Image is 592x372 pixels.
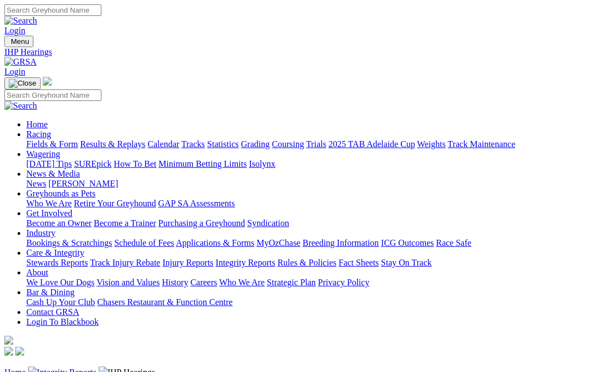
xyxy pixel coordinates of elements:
[26,317,99,326] a: Login To Blackbook
[26,189,95,198] a: Greyhounds as Pets
[162,258,213,267] a: Injury Reports
[26,179,588,189] div: News & Media
[328,139,415,149] a: 2025 TAB Adelaide Cup
[26,258,588,268] div: Care & Integrity
[26,129,51,139] a: Racing
[436,238,471,247] a: Race Safe
[43,77,52,86] img: logo-grsa-white.png
[4,77,41,89] button: Toggle navigation
[26,268,48,277] a: About
[4,47,588,57] a: IHP Hearings
[249,159,275,168] a: Isolynx
[219,278,265,287] a: Who We Are
[4,89,101,101] input: Search
[176,238,254,247] a: Applications & Forms
[4,101,37,111] img: Search
[26,149,60,159] a: Wagering
[90,258,160,267] a: Track Injury Rebate
[26,238,588,248] div: Industry
[80,139,145,149] a: Results & Replays
[247,218,289,228] a: Syndication
[4,67,25,76] a: Login
[272,139,304,149] a: Coursing
[94,218,156,228] a: Become a Trainer
[26,238,112,247] a: Bookings & Scratchings
[303,238,379,247] a: Breeding Information
[26,208,72,218] a: Get Involved
[26,278,588,288] div: About
[97,297,232,307] a: Chasers Restaurant & Function Centre
[158,199,235,208] a: GAP SA Assessments
[339,258,379,267] a: Fact Sheets
[74,199,156,208] a: Retire Your Greyhound
[26,228,55,238] a: Industry
[4,36,33,47] button: Toggle navigation
[26,139,78,149] a: Fields & Form
[267,278,316,287] a: Strategic Plan
[26,120,48,129] a: Home
[9,79,36,88] img: Close
[26,278,94,287] a: We Love Our Dogs
[74,159,111,168] a: SUREpick
[448,139,515,149] a: Track Maintenance
[48,179,118,188] a: [PERSON_NAME]
[26,139,588,149] div: Racing
[26,258,88,267] a: Stewards Reports
[26,307,79,317] a: Contact GRSA
[4,57,37,67] img: GRSA
[215,258,275,267] a: Integrity Reports
[207,139,239,149] a: Statistics
[26,297,588,307] div: Bar & Dining
[162,278,188,287] a: History
[114,238,174,247] a: Schedule of Fees
[4,4,101,16] input: Search
[257,238,300,247] a: MyOzChase
[4,336,13,345] img: logo-grsa-white.png
[26,218,92,228] a: Become an Owner
[26,248,84,257] a: Care & Integrity
[381,258,431,267] a: Stay On Track
[26,199,588,208] div: Greyhounds as Pets
[158,218,245,228] a: Purchasing a Greyhound
[26,297,95,307] a: Cash Up Your Club
[158,159,247,168] a: Minimum Betting Limits
[4,347,13,356] img: facebook.svg
[26,179,46,188] a: News
[26,199,72,208] a: Who We Are
[26,288,75,297] a: Bar & Dining
[114,159,157,168] a: How To Bet
[381,238,434,247] a: ICG Outcomes
[26,218,588,228] div: Get Involved
[306,139,326,149] a: Trials
[26,159,72,168] a: [DATE] Tips
[26,159,588,169] div: Wagering
[241,139,270,149] a: Grading
[417,139,446,149] a: Weights
[11,37,29,46] span: Menu
[26,169,80,178] a: News & Media
[4,16,37,26] img: Search
[277,258,337,267] a: Rules & Policies
[318,278,369,287] a: Privacy Policy
[181,139,205,149] a: Tracks
[96,278,160,287] a: Vision and Values
[4,26,25,35] a: Login
[15,347,24,356] img: twitter.svg
[147,139,179,149] a: Calendar
[190,278,217,287] a: Careers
